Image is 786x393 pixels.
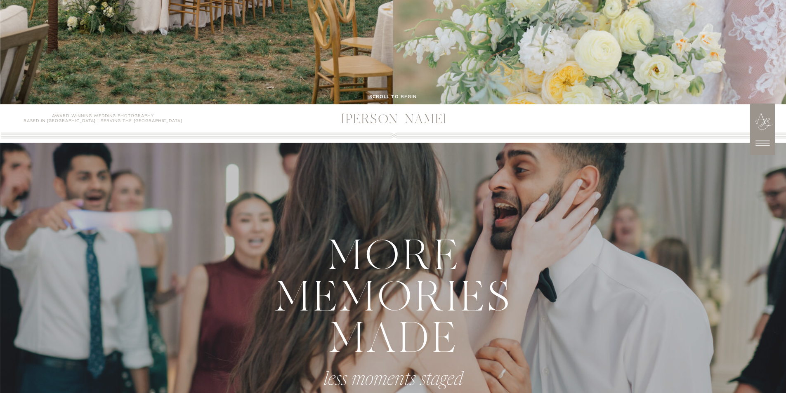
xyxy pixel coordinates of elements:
p: MoRE MEMORIES MADE [250,235,537,357]
a: [PERSON_NAME] [297,113,492,128]
p: less moments staged [280,369,507,391]
b: scroll to begin [369,94,417,100]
